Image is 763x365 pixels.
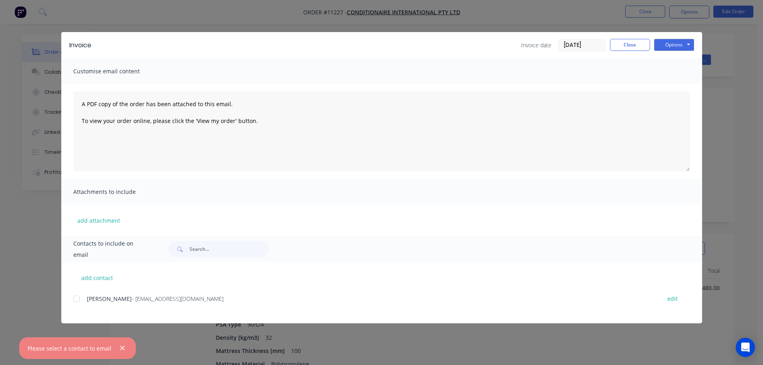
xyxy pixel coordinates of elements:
[654,39,694,51] button: Options
[736,338,755,357] div: Open Intercom Messenger
[73,272,121,284] button: add contact
[610,39,650,51] button: Close
[189,241,269,257] input: Search...
[73,91,690,171] textarea: A PDF copy of the order has been attached to this email. To view your order online, please click ...
[132,295,223,302] span: - [EMAIL_ADDRESS][DOMAIN_NAME]
[662,293,682,304] button: edit
[73,66,161,77] span: Customise email content
[73,214,124,226] button: add attachment
[28,344,111,353] div: Please select a contact to email
[87,295,132,302] span: [PERSON_NAME]
[521,41,552,49] span: Invoice date
[73,186,161,198] span: Attachments to include
[69,40,91,50] div: Invoice
[73,238,149,260] span: Contacts to include on email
